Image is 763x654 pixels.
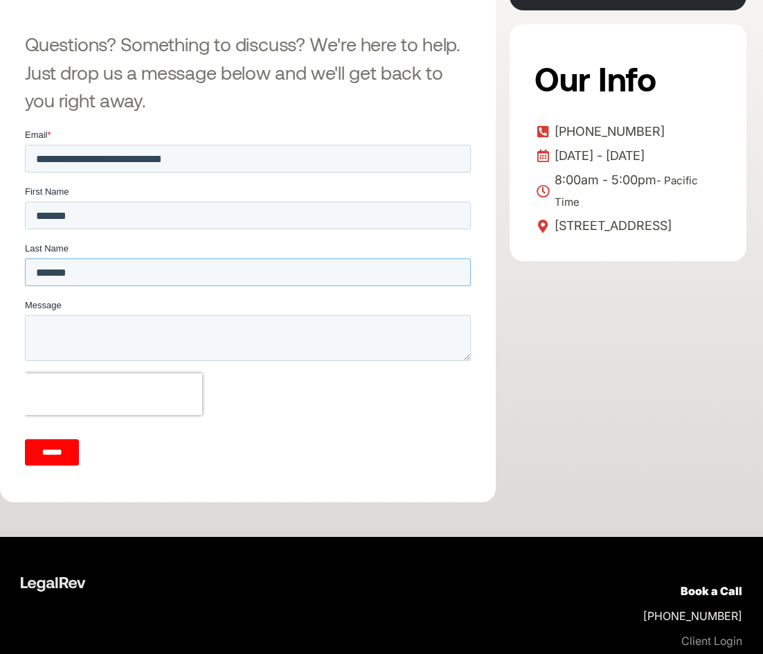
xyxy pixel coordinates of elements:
a: Book a Call [681,584,742,598]
h2: Our Info [535,49,717,107]
span: - Pacific Time [555,174,698,209]
span: 8:00am - 5:00pm [551,170,721,213]
span: [STREET_ADDRESS] [551,215,672,236]
h3: Questions? Something to discuss? We're here to help. Just drop us a message below and we'll get b... [25,30,471,114]
iframe: Form 0 [25,128,471,477]
a: [PHONE_NUMBER] [535,121,721,142]
span: [DATE] - [DATE] [551,145,645,166]
span: [PHONE_NUMBER] [551,121,665,142]
a: Client Login [681,634,742,648]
